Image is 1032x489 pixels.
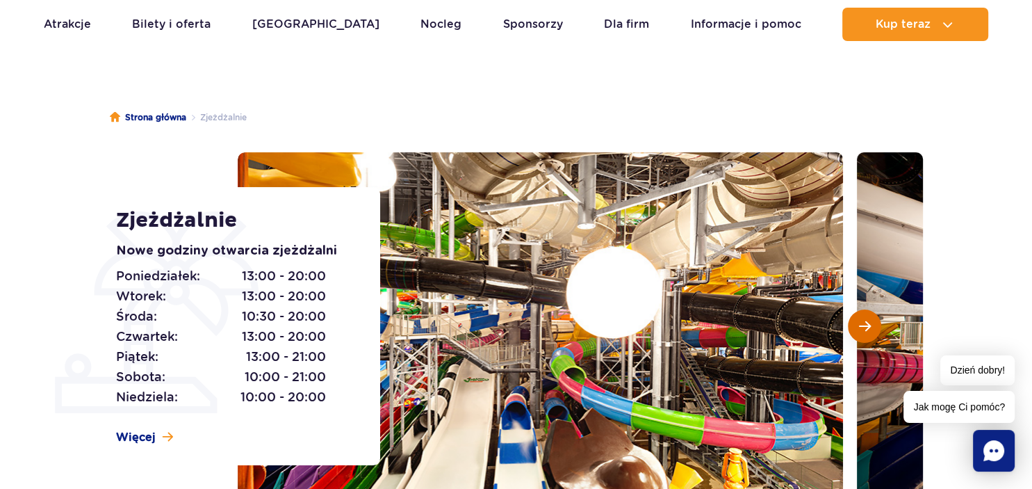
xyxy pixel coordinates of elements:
[116,266,200,286] span: Poniedziałek:
[503,8,563,41] a: Sponsorzy
[246,347,326,367] span: 13:00 - 21:00
[116,327,178,346] span: Czwartek:
[110,111,186,125] a: Strona główna
[240,387,326,407] span: 10:00 - 20:00
[245,367,326,387] span: 10:00 - 21:00
[848,310,881,343] button: Następny slajd
[132,8,211,41] a: Bilety i oferta
[186,111,247,125] li: Zjeżdżalnie
[116,287,166,306] span: Wtorek:
[252,8,379,41] a: [GEOGRAPHIC_DATA]
[242,287,326,306] span: 13:00 - 20:00
[903,391,1015,423] span: Jak mogę Ci pomóc?
[242,307,326,326] span: 10:30 - 20:00
[116,367,165,387] span: Sobota:
[420,8,461,41] a: Nocleg
[116,430,156,445] span: Więcej
[242,266,326,286] span: 13:00 - 20:00
[116,430,173,445] a: Więcej
[116,241,349,261] p: Nowe godziny otwarcia zjeżdżalni
[242,327,326,346] span: 13:00 - 20:00
[691,8,801,41] a: Informacje i pomoc
[973,430,1015,472] div: Chat
[940,355,1015,385] span: Dzień dobry!
[842,8,988,41] button: Kup teraz
[116,208,349,233] h1: Zjeżdżalnie
[116,387,178,407] span: Niedziela:
[116,347,158,367] span: Piątek:
[116,307,157,326] span: Środa:
[876,18,931,31] span: Kup teraz
[44,8,91,41] a: Atrakcje
[604,8,649,41] a: Dla firm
